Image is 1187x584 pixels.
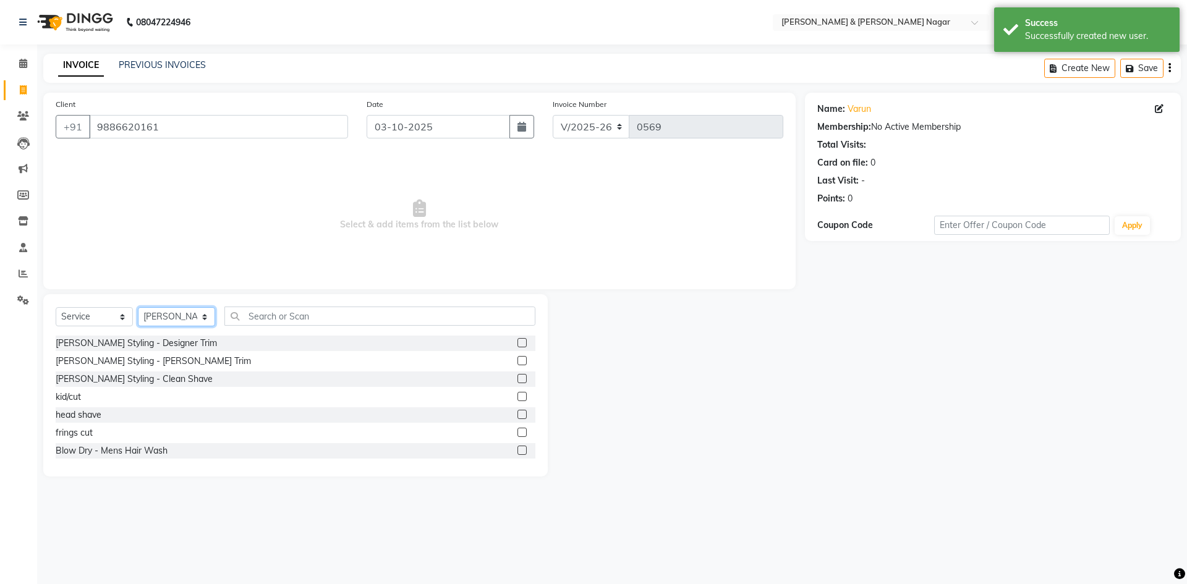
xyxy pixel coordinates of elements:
[367,99,383,110] label: Date
[56,153,783,277] span: Select & add items from the list below
[56,99,75,110] label: Client
[817,103,845,116] div: Name:
[119,59,206,70] a: PREVIOUS INVOICES
[817,192,845,205] div: Points:
[1044,59,1115,78] button: Create New
[224,307,535,326] input: Search or Scan
[817,156,868,169] div: Card on file:
[56,444,168,457] div: Blow Dry - Mens Hair Wash
[56,115,90,138] button: +91
[817,138,866,151] div: Total Visits:
[89,115,348,138] input: Search by Name/Mobile/Email/Code
[1120,59,1164,78] button: Save
[56,373,213,386] div: [PERSON_NAME] Styling - Clean Shave
[934,216,1110,235] input: Enter Offer / Coupon Code
[136,5,190,40] b: 08047224946
[817,121,871,133] div: Membership:
[848,192,853,205] div: 0
[58,54,104,77] a: INVOICE
[56,337,217,350] div: [PERSON_NAME] Styling - Designer Trim
[56,391,81,404] div: kid/cut
[870,156,875,169] div: 0
[56,426,93,439] div: frings cut
[1115,216,1150,235] button: Apply
[553,99,606,110] label: Invoice Number
[1025,30,1170,43] div: Successfully created new user.
[817,219,934,232] div: Coupon Code
[32,5,116,40] img: logo
[861,174,865,187] div: -
[1025,17,1170,30] div: Success
[848,103,871,116] a: Varun
[817,174,859,187] div: Last Visit:
[56,355,251,368] div: [PERSON_NAME] Styling - [PERSON_NAME] Trim
[817,121,1168,133] div: No Active Membership
[56,408,101,421] div: head shave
